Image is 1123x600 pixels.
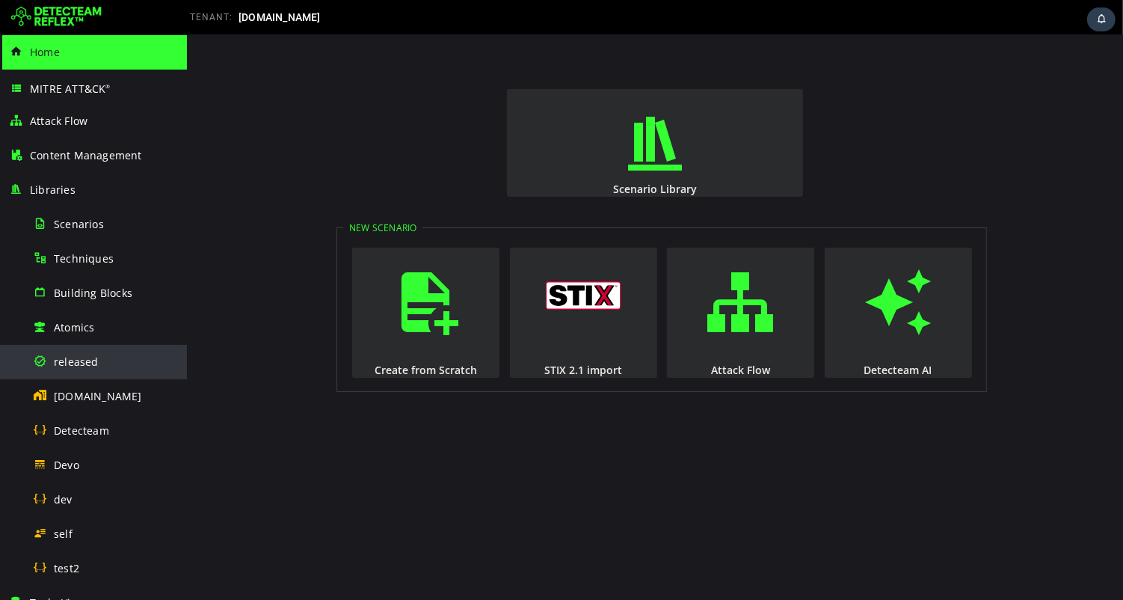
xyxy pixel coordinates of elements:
[54,561,79,575] span: test2
[30,183,76,197] span: Libraries
[54,458,79,472] span: Devo
[319,147,618,162] div: Scenario Library
[190,12,233,22] span: TENANT:
[54,217,104,231] span: Scenarios
[11,5,102,29] img: Detecteam logo
[54,423,109,438] span: Detecteam
[54,355,99,369] span: released
[636,328,787,343] div: Detecteam AI
[54,527,73,541] span: self
[239,11,321,23] span: [DOMAIN_NAME]
[320,55,616,162] button: Scenario Library
[54,389,142,403] span: [DOMAIN_NAME]
[54,320,94,334] span: Atomics
[321,328,472,343] div: STIX 2.1 import
[30,114,87,128] span: Attack Flow
[30,45,60,59] span: Home
[54,286,132,300] span: Building Blocks
[165,213,313,343] button: Create from Scratch
[30,148,142,162] span: Content Management
[1087,7,1116,31] div: Task Notifications
[54,492,73,506] span: dev
[480,213,627,343] button: Attack Flow
[164,328,314,343] div: Create from Scratch
[359,247,434,275] img: logo_stix.svg
[156,187,236,200] legend: New Scenario
[638,213,785,343] button: Detecteam AI
[54,251,114,266] span: Techniques
[323,213,470,343] button: STIX 2.1 import
[105,83,110,90] sup: ®
[30,82,111,96] span: MITRE ATT&CK
[479,328,629,343] div: Attack Flow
